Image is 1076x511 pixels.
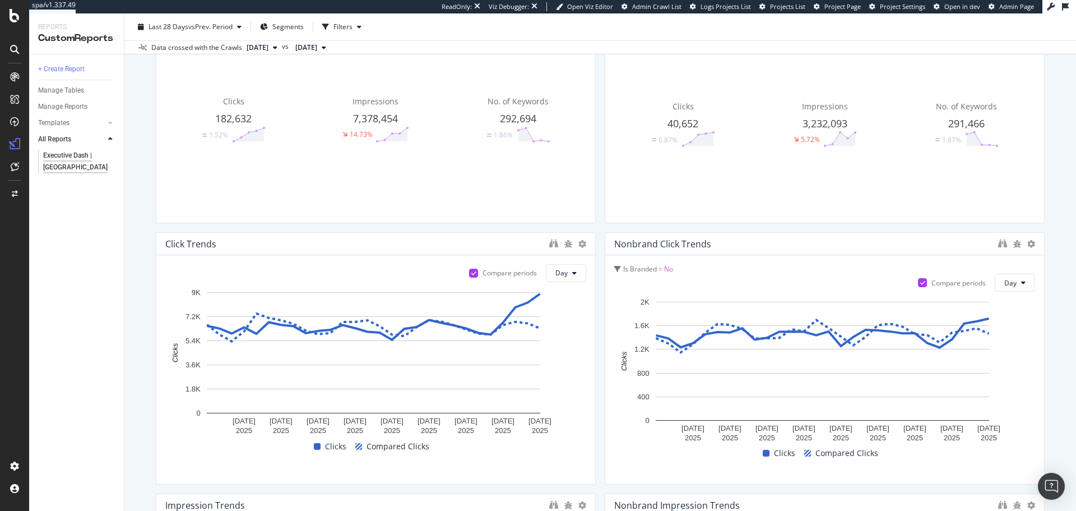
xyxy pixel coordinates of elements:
[458,426,474,435] text: 2025
[632,2,681,11] span: Admin Crawl List
[641,298,650,306] text: 2K
[802,101,848,112] span: Impressions
[556,2,613,11] a: Open Viz Editor
[934,2,980,11] a: Open in dev
[242,41,282,54] button: [DATE]
[770,2,805,11] span: Projects List
[192,288,201,297] text: 9K
[803,117,847,130] span: 3,232,093
[165,287,582,438] svg: A chart.
[1004,278,1017,288] span: Day
[38,85,84,96] div: Manage Tables
[347,426,363,435] text: 2025
[165,500,245,511] div: Impression Trends
[658,135,678,145] div: 0.87%
[546,264,586,282] button: Day
[634,321,650,330] text: 1.6K
[942,135,961,145] div: 1.87%
[185,312,201,321] text: 7.2K
[995,274,1035,292] button: Day
[652,138,656,141] img: Equal
[880,2,925,11] span: Project Settings
[701,2,751,11] span: Logs Projects List
[814,2,861,11] a: Project Page
[344,417,367,425] text: [DATE]
[948,117,985,130] span: 291,466
[645,416,649,425] text: 0
[824,2,861,11] span: Project Page
[38,133,71,145] div: All Reports
[307,417,330,425] text: [DATE]
[487,133,491,137] img: Equal
[567,2,613,11] span: Open Viz Editor
[38,101,87,113] div: Manage Reports
[977,424,1000,432] text: [DATE]
[870,434,886,442] text: 2025
[442,2,472,11] div: ReadOnly:
[165,238,216,250] div: Click Trends
[667,117,698,130] span: 40,652
[282,42,291,52] span: vs
[718,424,741,432] text: [DATE]
[614,296,1031,445] svg: A chart.
[637,369,650,378] text: 800
[564,501,573,509] div: bug
[815,446,878,460] span: Compared Clicks
[792,424,815,432] text: [DATE]
[940,424,963,432] text: [DATE]
[1038,473,1065,500] div: Open Intercom Messenger
[605,232,1045,485] div: Nonbrand Click TrendsIs Branded = NoCompare periodsDayA chart.ClicksCompared Clicks
[658,264,662,274] span: =
[215,112,252,125] span: 182,632
[38,117,69,129] div: Templates
[981,434,997,442] text: 2025
[936,101,997,112] span: No. of Keywords
[418,417,440,425] text: [DATE]
[869,2,925,11] a: Project Settings
[38,63,85,75] div: + Create Report
[801,135,820,144] div: 5.72%
[549,239,558,248] div: binoculars
[185,361,201,369] text: 3.6K
[43,150,116,173] a: Executive Dash | [GEOGRAPHIC_DATA]
[614,500,740,511] div: Nonbrand Impression Trends
[291,41,331,54] button: [DATE]
[454,417,477,425] text: [DATE]
[829,424,852,432] text: [DATE]
[236,426,252,435] text: 2025
[532,426,548,435] text: 2025
[931,278,986,288] div: Compare periods
[38,63,116,75] a: + Create Report
[564,240,573,248] div: bug
[247,43,268,53] span: 2025 Sep. 17th
[295,43,317,53] span: 2025 Aug. 4th
[620,351,628,371] text: Clicks
[273,426,289,435] text: 2025
[935,138,940,141] img: Equal
[38,117,105,129] a: Templates
[185,337,201,345] text: 5.4K
[759,434,775,442] text: 2025
[1013,501,1022,509] div: bug
[156,232,596,485] div: Click TrendsCompare periodsDayA chart.ClicksCompared Clicks
[907,434,923,442] text: 2025
[489,2,529,11] div: Viz Debugger:
[381,417,403,425] text: [DATE]
[188,22,233,31] span: vs Prev. Period
[755,424,778,432] text: [DATE]
[367,440,429,453] span: Compared Clicks
[318,18,366,36] button: Filters
[209,130,228,140] div: 1.52%
[38,133,105,145] a: All Reports
[38,101,116,113] a: Manage Reports
[43,150,109,173] div: Executive Dash | CA
[759,2,805,11] a: Projects List
[270,417,293,425] text: [DATE]
[999,2,1034,11] span: Admin Page
[500,112,536,125] span: 292,694
[774,446,795,460] span: Clicks
[664,264,673,274] span: No
[133,18,246,36] button: Last 28 DaysvsPrev. Period
[350,130,373,139] div: 14.73%
[944,2,980,11] span: Open in dev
